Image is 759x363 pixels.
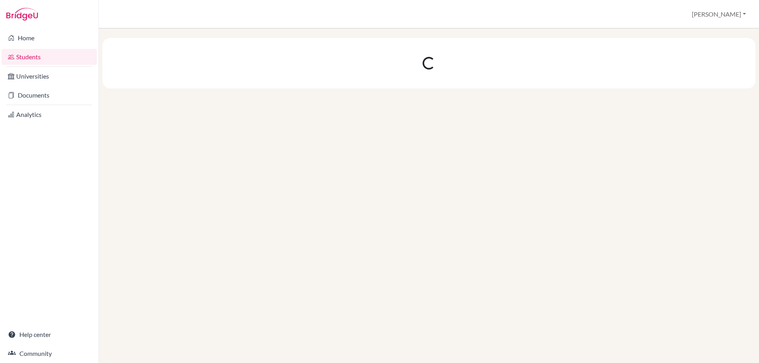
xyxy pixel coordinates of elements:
a: Analytics [2,107,97,122]
button: [PERSON_NAME] [688,7,750,22]
a: Home [2,30,97,46]
img: Bridge-U [6,8,38,21]
a: Universities [2,68,97,84]
a: Community [2,346,97,361]
a: Help center [2,327,97,342]
a: Students [2,49,97,65]
a: Documents [2,87,97,103]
